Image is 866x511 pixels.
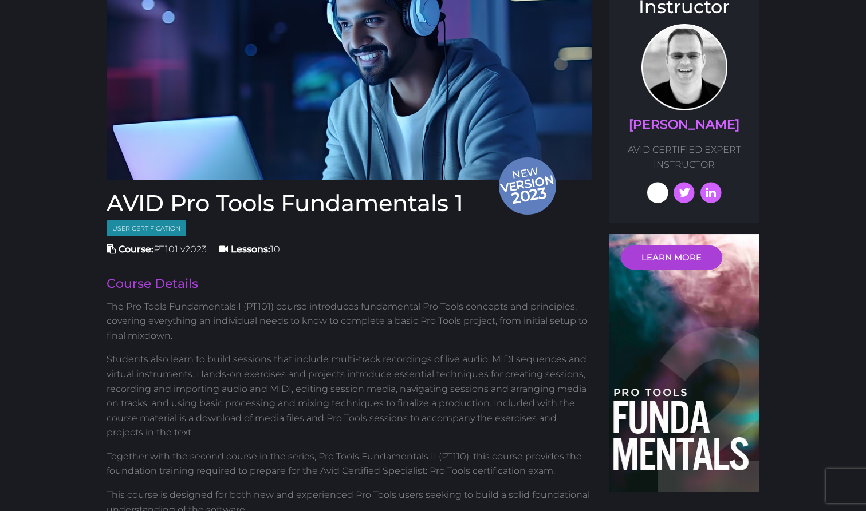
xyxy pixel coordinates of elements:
h2: Course Details [107,278,592,290]
p: AVID CERTIFIED EXPERT INSTRUCTOR [621,142,749,172]
span: 2023 [499,181,559,209]
a: LEARN MORE [621,245,722,270]
span: 10 [219,244,280,255]
strong: Course: [119,244,153,255]
h1: AVID Pro Tools Fundamentals 1 [107,192,592,215]
span: PT101 v2023 [107,244,207,255]
strong: Lessons: [231,244,270,255]
a: [PERSON_NAME] [629,117,739,132]
p: Together with the second course in the series, Pro Tools Fundamentals II (PT110), this course pro... [107,449,592,478]
span: User Certification [107,220,186,237]
span: version [498,176,556,191]
span: New [498,164,559,209]
img: AVID Expert Instructor, Professor Scott Beckett profile photo [641,24,727,110]
p: The Pro Tools Fundamentals I (PT101) course introduces fundamental Pro Tools concepts and princip... [107,299,592,343]
p: Students also learn to build sessions that include multi-track recordings of live audio, MIDI seq... [107,352,592,440]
